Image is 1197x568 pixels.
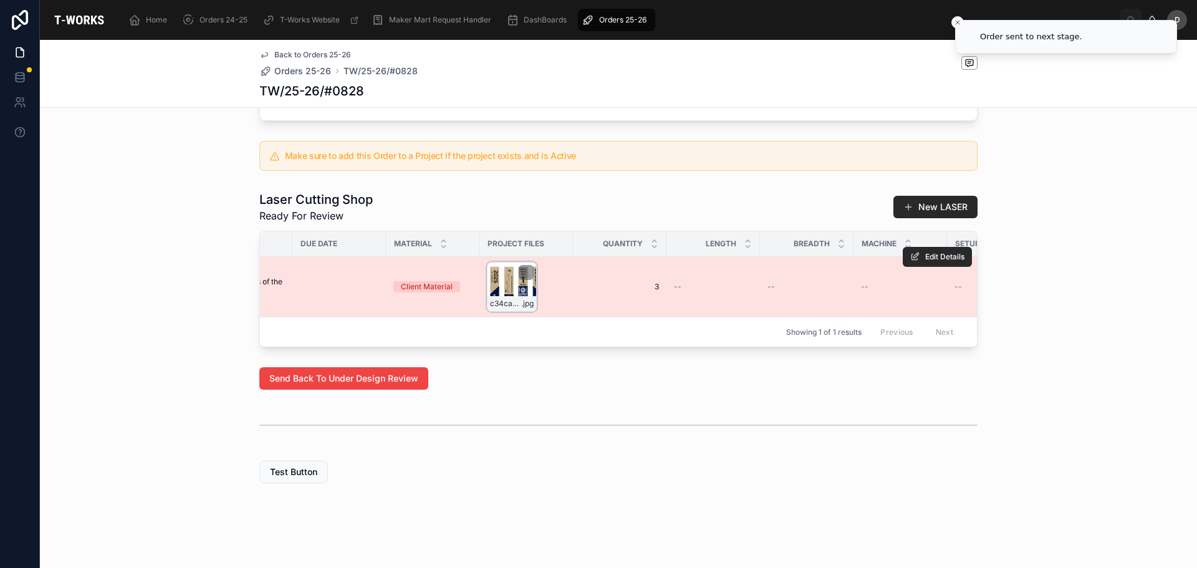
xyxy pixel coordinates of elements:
[1175,15,1180,25] span: D
[285,152,967,160] h5: Make sure to add this Order to a Project if the project exists and is Active
[259,367,428,390] button: Send Back To Under Design Review
[280,15,340,25] span: T-Works Website
[862,239,897,249] span: Machine
[578,9,655,31] a: Orders 25-26
[259,65,331,77] a: Orders 25-26
[269,372,418,385] span: Send Back To Under Design Review
[178,9,256,31] a: Orders 24-25
[599,15,647,25] span: Orders 25-26
[389,15,491,25] span: Maker Mart Request Handler
[925,252,964,262] span: Edit Details
[259,191,373,208] h1: Laser Cutting Shop
[893,196,978,218] button: New LASER
[274,50,351,60] span: Back to Orders 25-26
[300,239,337,249] span: Due Date
[368,9,500,31] a: Maker Mart Request Handler
[259,208,373,223] span: Ready For Review
[401,281,453,292] div: Client Material
[259,50,351,60] a: Back to Orders 25-26
[706,239,736,249] span: Length
[146,15,167,25] span: Home
[490,299,521,309] span: c34ca70d-088a-485c-9cbe-3e5de9270bed
[903,247,972,267] button: Edit Details
[274,65,331,77] span: Orders 25-26
[199,15,248,25] span: Orders 24-25
[794,239,830,249] span: Breadth
[580,282,659,292] span: 3
[524,15,567,25] span: DashBoards
[603,239,643,249] span: Quantity
[521,299,534,309] span: .jpg
[861,282,868,292] span: --
[50,10,108,30] img: App logo
[270,466,317,478] span: Test Button
[951,16,964,29] button: Close toast
[674,282,681,292] span: --
[118,6,1120,34] div: scrollable content
[786,327,862,337] span: Showing 1 of 1 results
[488,239,544,249] span: Project Files
[125,9,176,31] a: Home
[954,282,962,292] span: --
[394,239,432,249] span: Material
[259,9,365,31] a: T-Works Website
[980,31,1082,43] div: Order sent to next stage.
[259,82,364,100] h1: TW/25-26/#0828
[259,461,328,483] button: Test Button
[344,65,418,77] a: TW/25-26/#0828
[767,282,775,292] span: --
[502,9,575,31] a: DashBoards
